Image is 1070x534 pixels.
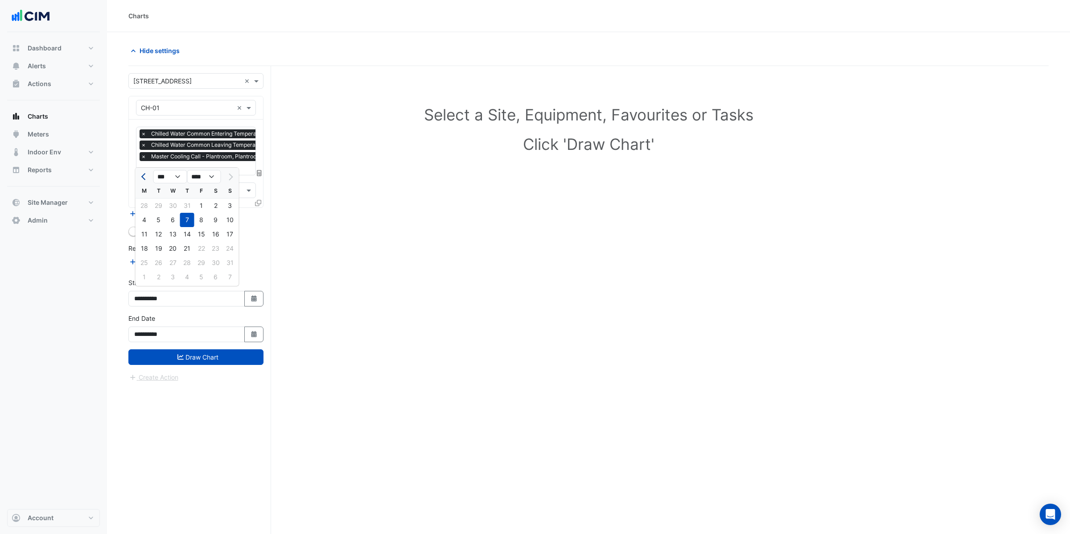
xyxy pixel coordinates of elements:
[28,44,62,53] span: Dashboard
[152,241,166,256] div: Tuesday, August 19, 2025
[194,213,209,227] div: Friday, August 8, 2025
[166,199,180,213] div: Wednesday, July 30, 2025
[152,213,166,227] div: Tuesday, August 5, 2025
[209,213,223,227] div: 9
[152,227,166,241] div: 12
[209,227,223,241] div: 16
[209,213,223,227] div: Saturday, August 9, 2025
[255,199,261,207] span: Clone Favourites and Tasks from this Equipment to other Equipment
[152,199,166,213] div: 29
[28,513,53,522] span: Account
[166,184,180,198] div: W
[223,199,237,213] div: 3
[128,244,175,253] label: Reference Lines
[7,161,100,179] button: Reports
[7,108,100,125] button: Charts
[140,141,148,149] span: ×
[166,241,180,256] div: 20
[149,141,329,149] span: Chilled Water Common Leaving Temperature - Plantroom, Plantroom
[7,143,100,161] button: Indoor Env
[180,184,194,198] div: T
[152,241,166,256] div: 19
[137,241,152,256] div: 18
[244,76,252,86] span: Clear
[7,194,100,211] button: Site Manager
[28,79,51,88] span: Actions
[237,103,244,112] span: Clear
[128,43,185,58] button: Hide settings
[194,213,209,227] div: 8
[148,105,1029,124] h1: Select a Site, Equipment, Favourites or Tasks
[149,152,263,161] span: Master Cooling Call - Plantroom, Plantroom
[223,213,237,227] div: 10
[137,227,152,241] div: Monday, August 11, 2025
[250,331,258,338] fa-icon: Select Date
[223,227,237,241] div: 17
[137,227,152,241] div: 11
[1040,504,1061,525] div: Open Intercom Messenger
[180,227,194,241] div: 14
[128,314,155,323] label: End Date
[148,135,1029,153] h1: Click 'Draw Chart'
[7,211,100,229] button: Admin
[180,199,194,213] div: 31
[12,112,21,121] app-icon: Charts
[180,213,194,227] div: 7
[152,184,166,198] div: T
[180,241,194,256] div: 21
[128,11,149,21] div: Charts
[28,112,48,121] span: Charts
[149,129,329,138] span: Chilled Water Common Entering Temperature - Plantroom, Plantroom
[166,227,180,241] div: 13
[194,227,209,241] div: Friday, August 15, 2025
[12,166,21,174] app-icon: Reports
[28,130,49,139] span: Meters
[223,227,237,241] div: Sunday, August 17, 2025
[7,509,100,527] button: Account
[153,170,187,183] select: Select month
[209,227,223,241] div: Saturday, August 16, 2025
[180,199,194,213] div: Thursday, July 31, 2025
[128,349,263,365] button: Draw Chart
[137,199,152,213] div: Monday, July 28, 2025
[28,148,61,157] span: Indoor Env
[139,170,150,184] button: Previous month
[180,227,194,241] div: Thursday, August 14, 2025
[194,184,209,198] div: F
[12,148,21,157] app-icon: Indoor Env
[223,213,237,227] div: Sunday, August 10, 2025
[194,199,209,213] div: 1
[209,199,223,213] div: Saturday, August 2, 2025
[7,125,100,143] button: Meters
[140,46,180,55] span: Hide settings
[180,241,194,256] div: Thursday, August 21, 2025
[140,129,148,138] span: ×
[12,62,21,70] app-icon: Alerts
[11,7,51,25] img: Company Logo
[137,213,152,227] div: 4
[166,241,180,256] div: Wednesday, August 20, 2025
[209,184,223,198] div: S
[28,198,68,207] span: Site Manager
[223,184,237,198] div: S
[137,199,152,213] div: 28
[128,208,182,219] button: Add Equipment
[137,241,152,256] div: Monday, August 18, 2025
[12,216,21,225] app-icon: Admin
[28,216,48,225] span: Admin
[7,75,100,93] button: Actions
[28,166,52,174] span: Reports
[180,213,194,227] div: Thursday, August 7, 2025
[166,213,180,227] div: Wednesday, August 6, 2025
[128,373,179,381] app-escalated-ticket-create-button: Please draw the charts first
[137,184,152,198] div: M
[166,227,180,241] div: Wednesday, August 13, 2025
[166,199,180,213] div: 30
[12,79,21,88] app-icon: Actions
[166,213,180,227] div: 6
[7,39,100,57] button: Dashboard
[140,152,148,161] span: ×
[194,199,209,213] div: Friday, August 1, 2025
[223,199,237,213] div: Sunday, August 3, 2025
[255,169,263,177] span: Choose Function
